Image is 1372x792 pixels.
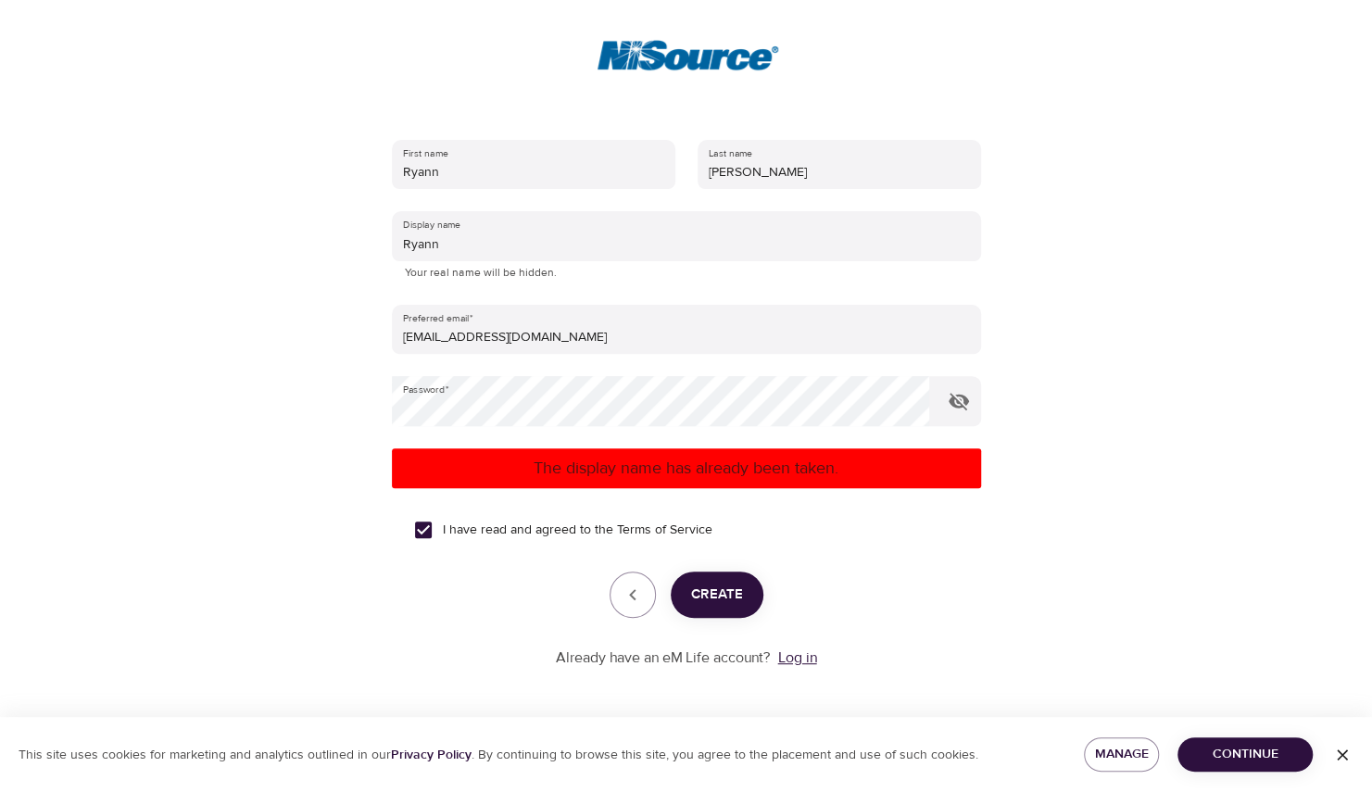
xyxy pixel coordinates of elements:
img: NiSource%20Icon.png [589,23,783,88]
button: Create [671,572,763,618]
span: I have read and agreed to the [443,521,712,540]
span: Continue [1192,743,1298,766]
a: Terms of Service [617,521,712,540]
a: Log in [778,648,817,667]
span: Create [691,583,743,607]
span: Manage [1099,743,1144,766]
p: Your real name will be hidden. [405,264,968,283]
p: Already have an eM Life account? [556,647,771,669]
button: Continue [1177,737,1313,772]
p: The display name has already been taken. [399,456,974,481]
button: Manage [1084,737,1159,772]
a: Privacy Policy [391,747,472,763]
